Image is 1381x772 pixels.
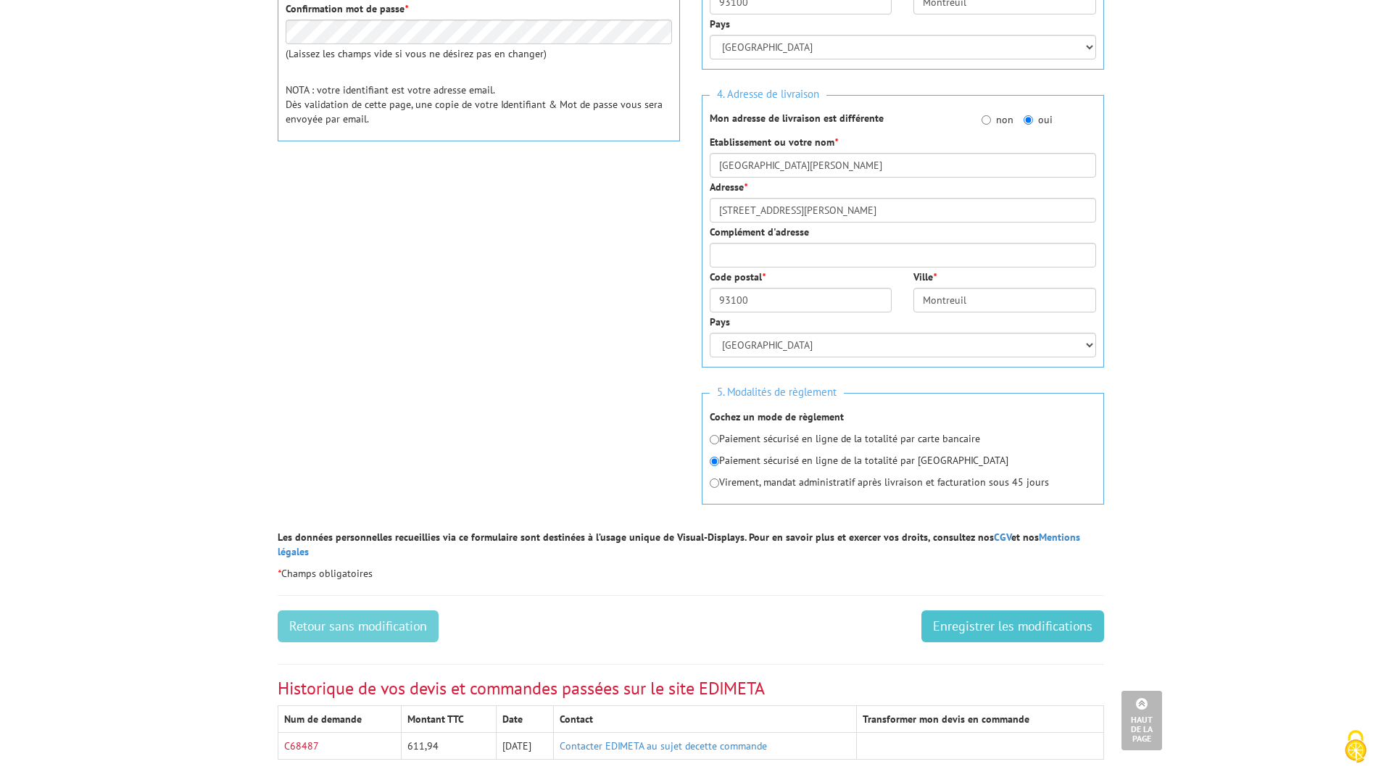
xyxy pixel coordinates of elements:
th: Contact [554,706,857,733]
td: 611,94 [402,733,497,760]
h3: Historique de vos devis et commandes passées sur le site EDIMETA [278,679,1104,698]
input: oui [1024,115,1033,125]
p: Champs obligatoires [278,566,1104,581]
a: Retour sans modification [278,610,439,642]
label: Pays [710,17,730,31]
th: Date [497,706,554,733]
input: Enregistrer les modifications [921,610,1104,642]
label: Confirmation mot de passe [286,1,408,16]
label: Ville [913,270,937,284]
td: [DATE] [497,733,554,760]
p: Virement, mandat administratif après livraison et facturation sous 45 jours [710,475,1096,489]
p: NOTA : votre identifiant est votre adresse email. Dès validation de cette page, une copie de votr... [286,83,672,126]
label: Complément d'adresse [710,225,809,239]
span: 4. Adresse de livraison [710,85,826,104]
th: Transformer mon devis en commande [856,706,1103,733]
span: 5. Modalités de règlement [710,383,844,402]
iframe: reCAPTCHA [278,167,498,223]
p: (Laissez les champs vide si vous ne désirez pas en changer) [286,46,672,61]
input: non [982,115,991,125]
strong: Mon adresse de livraison est différente [710,112,884,125]
strong: Cochez un mode de règlement [710,410,844,423]
p: Paiement sécurisé en ligne de la totalité par carte bancaire [710,431,1096,446]
label: Adresse [710,180,747,194]
label: Pays [710,315,730,329]
label: Etablissement ou votre nom [710,135,838,149]
a: Haut de la page [1121,691,1162,750]
p: Paiement sécurisé en ligne de la totalité par [GEOGRAPHIC_DATA] [710,453,1096,468]
a: CGV [994,531,1011,544]
a: Mentions légales [278,531,1080,558]
label: oui [1024,112,1053,127]
img: Cookies (fenêtre modale) [1338,729,1374,765]
label: Code postal [710,270,766,284]
button: Cookies (fenêtre modale) [1330,723,1381,772]
strong: Les données personnelles recueillies via ce formulaire sont destinées à l’usage unique de Visual-... [278,531,1080,558]
th: Num de demande [278,706,402,733]
label: non [982,112,1013,127]
th: Montant TTC [402,706,497,733]
a: Contacter EDIMETA au sujet decette commande [560,739,767,752]
a: C68487 [284,739,319,752]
